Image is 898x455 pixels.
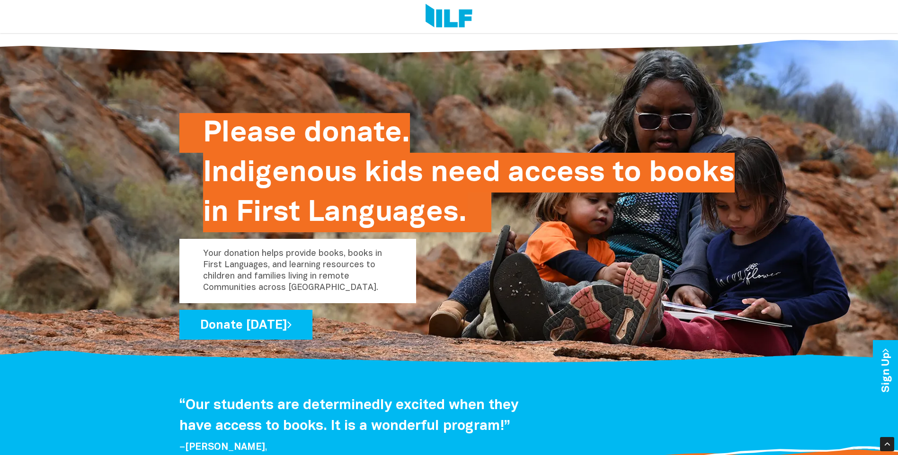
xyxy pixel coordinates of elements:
[179,441,534,454] p: – ,
[179,395,534,437] h4: “Our students are determinedly excited when they have access to books. It is a wonderful program!”
[203,113,735,232] h2: Please donate. Indigenous kids need access to books in First Languages.
[426,4,472,29] img: Logo
[185,443,265,452] span: [PERSON_NAME]
[179,310,312,340] a: Donate [DATE]
[179,239,416,303] p: Your donation helps provide books, books in First Languages, and learning resources to children a...
[880,437,894,451] div: Scroll Back to Top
